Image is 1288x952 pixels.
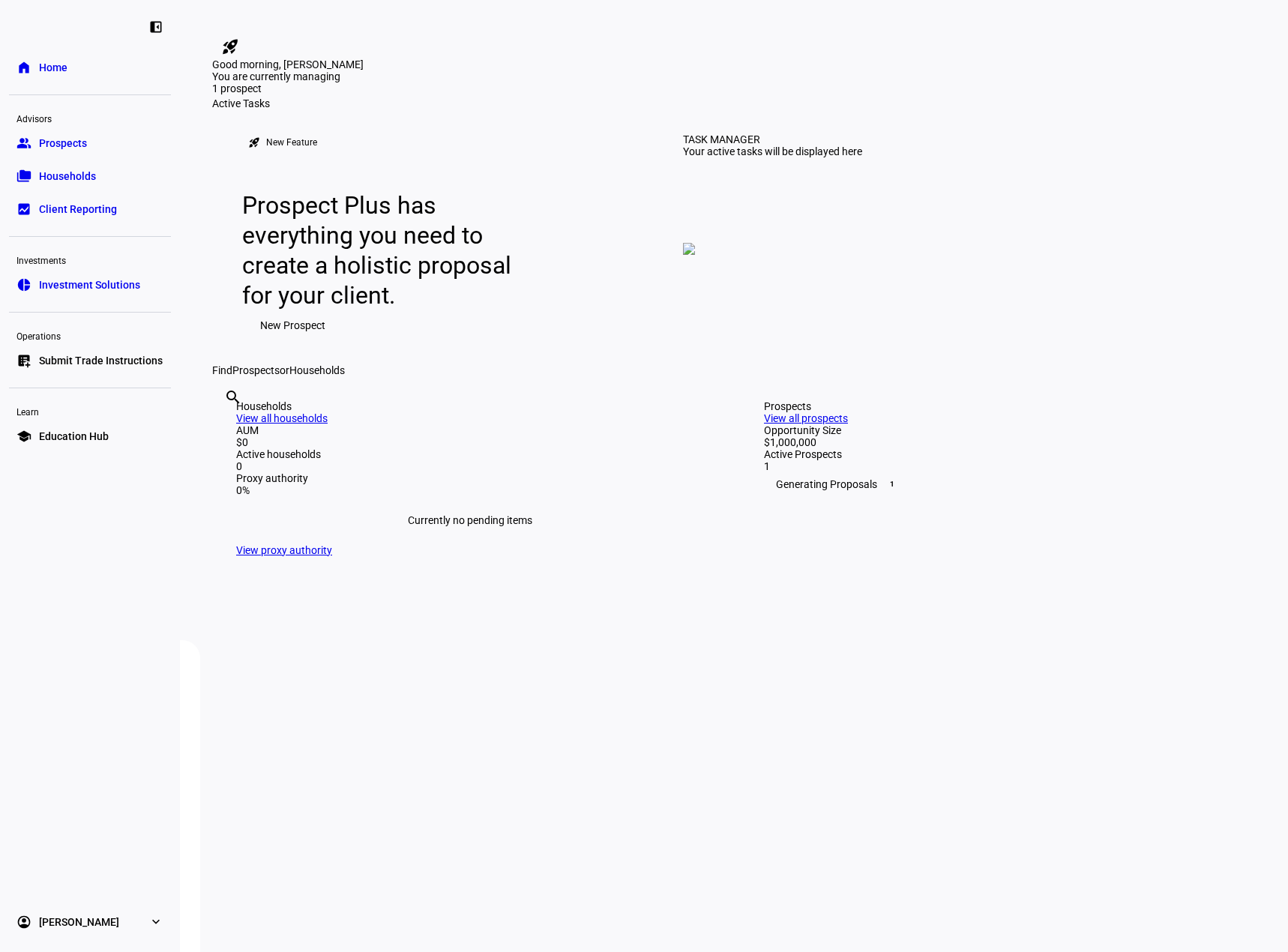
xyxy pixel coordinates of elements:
[9,128,171,158] a: groupProspects
[212,82,362,94] div: 1 prospect
[236,460,704,472] div: 0
[16,353,31,368] eth-mat-symbol: list_alt_add
[148,19,163,34] eth-mat-symbol: left_panel_close
[236,436,704,448] div: $0
[764,412,848,424] a: View all prospects
[764,448,1232,460] div: Active Prospects
[236,424,704,436] div: AUM
[9,400,171,421] div: Learn
[9,107,171,128] div: Advisors
[236,484,704,496] div: 0%
[39,60,67,75] span: Home
[764,424,1232,436] div: Opportunity Size
[236,544,332,556] a: View proxy authority
[39,169,96,184] span: Households
[236,448,704,460] div: Active households
[16,169,31,184] eth-mat-symbol: folder_copy
[16,202,31,217] eth-mat-symbol: bid_landscape
[236,400,704,412] div: Households
[242,310,343,340] button: New Prospect
[9,325,171,346] div: Operations
[289,364,345,376] span: Households
[232,364,280,376] span: Prospects
[886,478,898,490] span: 1
[248,136,260,148] mat-icon: rocket_launch
[224,388,242,406] mat-icon: search
[683,243,695,255] img: empty-tasks.png
[16,915,31,930] eth-mat-symbol: account_circle
[16,429,31,444] eth-mat-symbol: school
[9,161,171,191] a: folder_copyHouseholds
[148,915,163,930] eth-mat-symbol: expand_more
[9,194,171,224] a: bid_landscapeClient Reporting
[242,190,547,310] div: Prospect Plus has everything you need to create a holistic proposal for your client.
[212,364,1256,376] div: Find or
[39,136,87,151] span: Prospects
[683,133,760,145] div: TASK MANAGER
[16,277,31,292] eth-mat-symbol: pie_chart
[236,472,704,484] div: Proxy authority
[212,70,340,82] span: You are currently managing
[236,496,704,544] div: Currently no pending items
[39,202,117,217] span: Client Reporting
[39,353,163,368] span: Submit Trade Instructions
[764,460,1232,472] div: 1
[764,400,1232,412] div: Prospects
[9,52,171,82] a: homeHome
[260,310,325,340] span: New Prospect
[39,915,119,930] span: [PERSON_NAME]
[236,412,328,424] a: View all households
[764,436,1232,448] div: $1,000,000
[16,60,31,75] eth-mat-symbol: home
[683,145,862,157] div: Your active tasks will be displayed here
[224,409,227,427] input: Enter name of prospect or household
[39,429,109,444] span: Education Hub
[9,270,171,300] a: pie_chartInvestment Solutions
[9,249,171,270] div: Investments
[266,136,317,148] div: New Feature
[212,58,1256,70] div: Good morning, [PERSON_NAME]
[764,472,1232,496] div: Generating Proposals
[212,97,1256,109] div: Active Tasks
[221,37,239,55] mat-icon: rocket_launch
[16,136,31,151] eth-mat-symbol: group
[39,277,140,292] span: Investment Solutions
